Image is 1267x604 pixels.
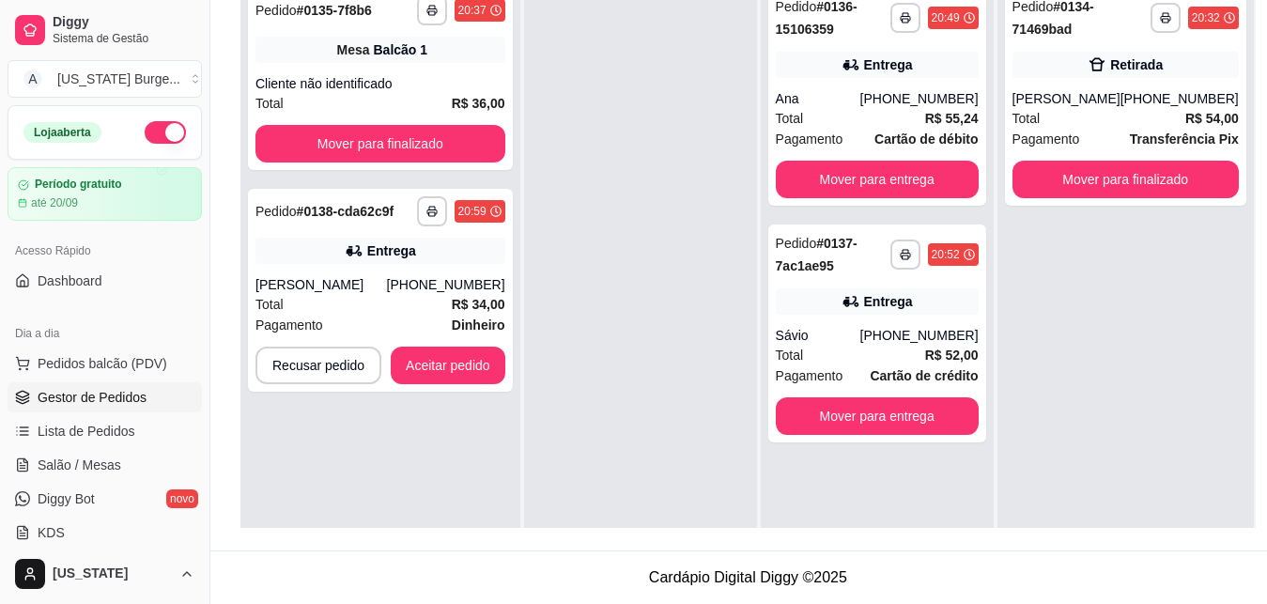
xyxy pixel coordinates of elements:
[255,275,387,294] div: [PERSON_NAME]
[776,345,804,365] span: Total
[255,294,284,315] span: Total
[776,365,843,386] span: Pagamento
[1012,89,1120,108] div: [PERSON_NAME]
[8,450,202,480] a: Salão / Mesas
[53,14,194,31] span: Diggy
[776,236,858,273] strong: # 0137-7ac1ae95
[1192,10,1220,25] div: 20:32
[776,161,979,198] button: Mover para entrega
[255,74,505,93] div: Cliente não identificado
[860,326,979,345] div: [PHONE_NUMBER]
[255,125,505,163] button: Mover para finalizado
[38,388,147,407] span: Gestor de Pedidos
[864,292,913,311] div: Entrega
[1130,132,1239,147] strong: Transferência Pix
[8,318,202,348] div: Dia a dia
[23,70,42,88] span: A
[452,96,505,111] strong: R$ 36,00
[38,271,102,290] span: Dashboard
[458,3,487,18] div: 20:37
[870,368,978,383] strong: Cartão de crédito
[35,178,122,192] article: Período gratuito
[776,89,860,108] div: Ana
[23,122,101,143] div: Loja aberta
[38,354,167,373] span: Pedidos balcão (PDV)
[38,422,135,441] span: Lista de Pedidos
[8,382,202,412] a: Gestor de Pedidos
[776,129,843,149] span: Pagamento
[38,456,121,474] span: Salão / Mesas
[8,518,202,548] a: KDS
[57,70,180,88] div: [US_STATE] Burge ...
[452,297,505,312] strong: R$ 34,00
[932,247,960,262] div: 20:52
[336,40,369,59] span: Mesa
[255,204,297,219] span: Pedido
[255,93,284,114] span: Total
[1120,89,1239,108] div: [PHONE_NUMBER]
[860,89,979,108] div: [PHONE_NUMBER]
[776,108,804,129] span: Total
[864,55,913,74] div: Entrega
[1012,129,1080,149] span: Pagamento
[53,31,194,46] span: Sistema de Gestão
[1012,161,1239,198] button: Mover para finalizado
[255,315,323,335] span: Pagamento
[8,167,202,221] a: Período gratuitoaté 20/09
[776,326,860,345] div: Sávio
[38,523,65,542] span: KDS
[8,266,202,296] a: Dashboard
[367,241,416,260] div: Entrega
[297,3,372,18] strong: # 0135-7f8b6
[1012,108,1041,129] span: Total
[776,397,979,435] button: Mover para entrega
[458,204,487,219] div: 20:59
[255,3,297,18] span: Pedido
[8,484,202,514] a: Diggy Botnovo
[38,489,95,508] span: Diggy Bot
[255,347,381,384] button: Recusar pedido
[925,348,979,363] strong: R$ 52,00
[53,565,172,582] span: [US_STATE]
[925,111,979,126] strong: R$ 55,24
[8,551,202,596] button: [US_STATE]
[874,132,978,147] strong: Cartão de débito
[297,204,394,219] strong: # 0138-cda62c9f
[391,347,505,384] button: Aceitar pedido
[8,8,202,53] a: DiggySistema de Gestão
[374,40,428,59] div: Balcão 1
[387,275,505,294] div: [PHONE_NUMBER]
[8,60,202,98] button: Select a team
[1185,111,1239,126] strong: R$ 54,00
[31,195,78,210] article: até 20/09
[1110,55,1163,74] div: Retirada
[932,10,960,25] div: 20:49
[8,416,202,446] a: Lista de Pedidos
[452,317,505,333] strong: Dinheiro
[8,348,202,379] button: Pedidos balcão (PDV)
[145,121,186,144] button: Alterar Status
[776,236,817,251] span: Pedido
[8,236,202,266] div: Acesso Rápido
